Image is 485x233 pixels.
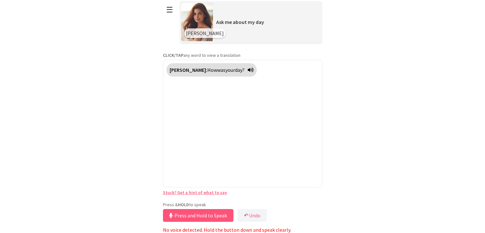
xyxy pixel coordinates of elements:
[170,67,207,73] strong: [PERSON_NAME]:
[163,52,322,58] p: any word to view a translation
[235,67,245,73] span: day?
[163,227,322,233] p: No voice detected. Hold the button down and speak clearly.
[166,63,257,77] div: Click to translate
[163,190,227,195] a: Stuck? Get a hint of what to say
[238,209,267,222] button: ↶Undo
[178,202,189,207] strong: HOLD
[216,19,264,25] span: Ask me about my day
[217,67,225,73] span: was
[163,52,183,58] strong: CLICK/TAP
[244,212,248,219] b: ↶
[207,67,217,73] span: How
[163,209,233,222] button: Press and Hold to Speak
[186,30,224,36] span: [PERSON_NAME]
[163,2,176,18] button: ☰
[163,202,322,207] p: Press & to speak
[181,3,213,41] img: Scenario Image
[225,67,235,73] span: your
